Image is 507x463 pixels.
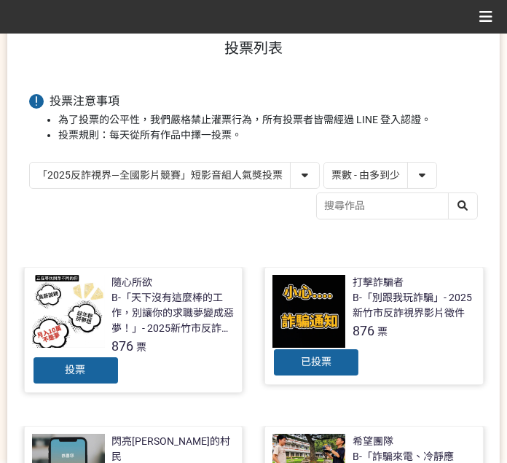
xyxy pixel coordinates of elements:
span: 票 [137,341,147,353]
li: 為了投票的公平性，我們嚴格禁止灌票行為，所有投票者皆需經過 LINE 登入認證。 [58,112,478,128]
span: 876 [112,338,134,354]
div: 打擊詐騙者 [353,275,404,290]
div: 隨心所欲 [112,275,153,290]
span: 已投票 [301,356,331,367]
h1: 投票列表 [29,39,478,57]
span: 票 [377,326,388,338]
a: 隨心所欲B-「天下沒有這麼棒的工作，別讓你的求職夢變成惡夢！」- 2025新竹市反詐視界影片徵件876票投票 [24,267,243,393]
input: 搜尋作品 [317,193,477,219]
li: 投票規則：每天從所有作品中擇一投票。 [58,128,478,143]
span: 876 [353,323,374,338]
a: 打擊詐騙者B-「別跟我玩詐騙」- 2025新竹市反詐視界影片徵件876票已投票 [264,267,484,385]
div: 希望團隊 [353,434,393,449]
span: 投票注意事項 [50,94,119,108]
div: B-「別跟我玩詐騙」- 2025新竹市反詐視界影片徵件 [353,290,476,321]
div: B-「天下沒有這麼棒的工作，別讓你的求職夢變成惡夢！」- 2025新竹市反詐視界影片徵件 [112,290,235,336]
span: 投票 [66,364,86,376]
